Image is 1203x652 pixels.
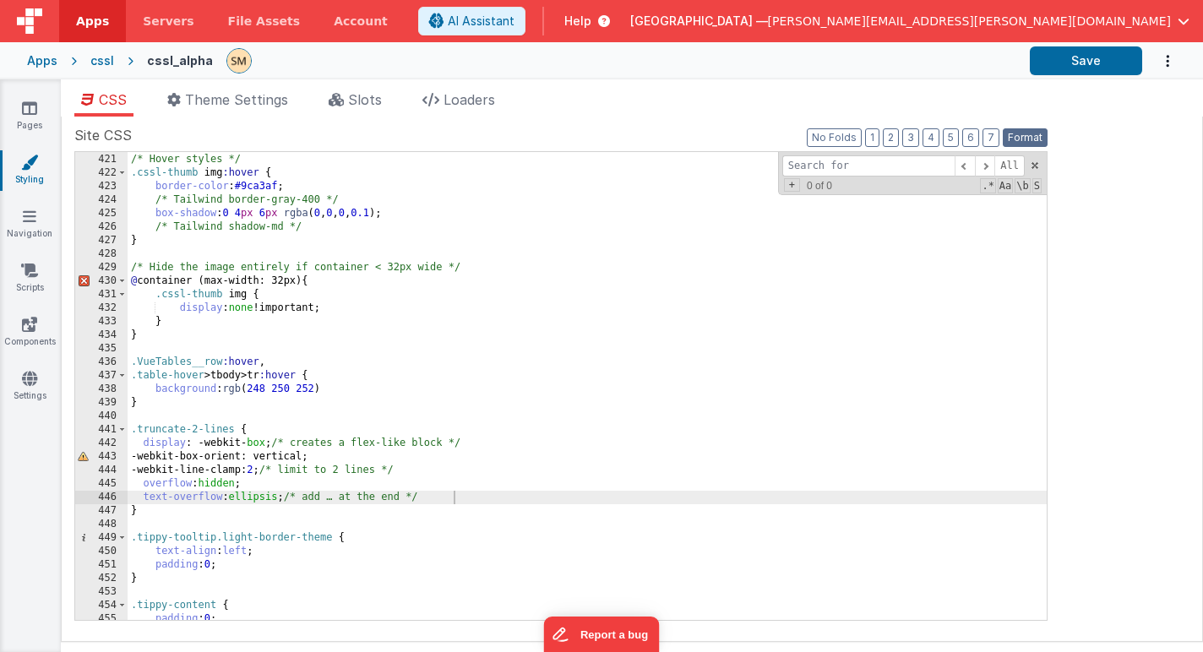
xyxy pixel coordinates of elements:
[75,531,128,545] div: 449
[564,13,591,30] span: Help
[75,342,128,356] div: 435
[75,234,128,247] div: 427
[75,464,128,477] div: 444
[75,261,128,274] div: 429
[865,128,879,147] button: 1
[1015,178,1030,193] span: Whole Word Search
[99,91,127,108] span: CSS
[444,91,495,108] span: Loaders
[75,450,128,464] div: 443
[544,617,660,652] iframe: Marker.io feedback button
[943,128,959,147] button: 5
[75,153,128,166] div: 421
[75,437,128,450] div: 442
[902,128,919,147] button: 3
[998,178,1013,193] span: CaseSensitive Search
[75,302,128,315] div: 432
[75,383,128,396] div: 438
[75,396,128,410] div: 439
[75,599,128,612] div: 454
[994,155,1025,177] span: Alt-Enter
[883,128,899,147] button: 2
[75,193,128,207] div: 424
[75,558,128,572] div: 451
[147,52,213,69] div: cssl_alpha
[27,52,57,69] div: Apps
[1032,178,1042,193] span: Search In Selection
[227,49,251,73] img: e9616e60dfe10b317d64a5e98ec8e357
[75,504,128,518] div: 447
[75,288,128,302] div: 431
[962,128,979,147] button: 6
[74,125,132,145] span: Site CSS
[630,13,1189,30] button: [GEOGRAPHIC_DATA] — [PERSON_NAME][EMAIL_ADDRESS][PERSON_NAME][DOMAIN_NAME]
[75,180,128,193] div: 423
[75,585,128,599] div: 453
[784,178,800,192] span: Toggel Replace mode
[76,13,109,30] span: Apps
[75,545,128,558] div: 450
[800,180,839,192] span: 0 of 0
[1142,44,1176,79] button: Options
[1003,128,1048,147] button: Format
[75,329,128,342] div: 434
[75,423,128,437] div: 441
[75,247,128,261] div: 428
[75,274,128,288] div: 430
[143,13,193,30] span: Servers
[630,13,768,30] span: [GEOGRAPHIC_DATA] —
[923,128,939,147] button: 4
[75,315,128,329] div: 433
[75,612,128,626] div: 455
[983,128,999,147] button: 7
[90,52,114,69] div: cssl
[768,13,1171,30] span: [PERSON_NAME][EMAIL_ADDRESS][PERSON_NAME][DOMAIN_NAME]
[348,91,382,108] span: Slots
[1030,46,1142,75] button: Save
[75,220,128,234] div: 426
[75,410,128,423] div: 440
[75,572,128,585] div: 452
[75,207,128,220] div: 425
[448,13,514,30] span: AI Assistant
[228,13,301,30] span: File Assets
[75,491,128,504] div: 446
[418,7,525,35] button: AI Assistant
[807,128,862,147] button: No Folds
[980,178,995,193] span: RegExp Search
[782,155,955,177] input: Search for
[75,518,128,531] div: 448
[75,369,128,383] div: 437
[185,91,288,108] span: Theme Settings
[75,166,128,180] div: 422
[75,356,128,369] div: 436
[75,477,128,491] div: 445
